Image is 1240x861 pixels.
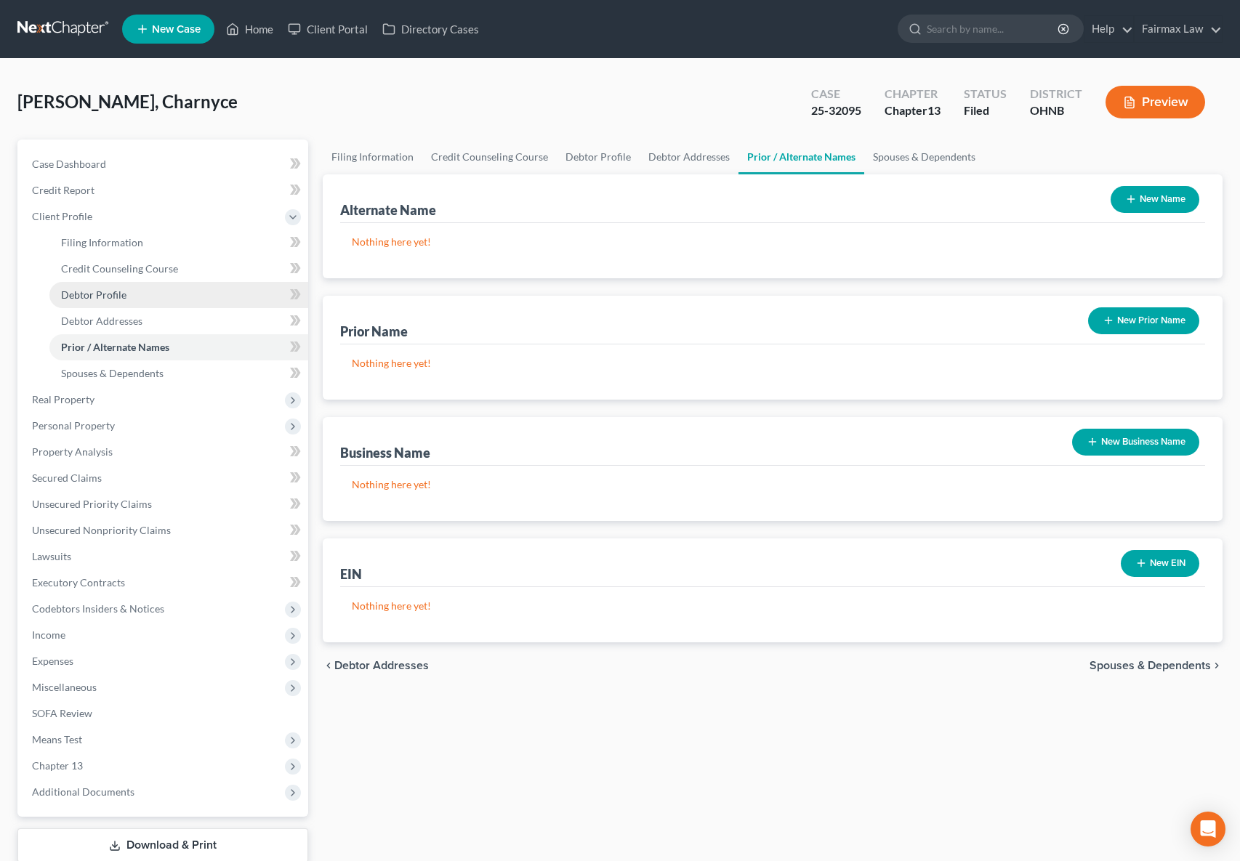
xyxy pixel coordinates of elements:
[864,140,984,174] a: Spouses & Dependents
[32,655,73,667] span: Expenses
[323,660,334,671] i: chevron_left
[61,288,126,301] span: Debtor Profile
[340,565,362,583] div: EIN
[20,543,308,570] a: Lawsuits
[32,733,82,745] span: Means Test
[20,151,308,177] a: Case Dashboard
[1121,550,1199,577] button: New EIN
[1084,16,1133,42] a: Help
[811,86,861,102] div: Case
[340,323,408,340] div: Prior Name
[32,472,102,484] span: Secured Claims
[219,16,281,42] a: Home
[1191,812,1225,846] div: Open Intercom Messenger
[1072,429,1199,456] button: New Business Name
[20,700,308,727] a: SOFA Review
[885,86,941,102] div: Chapter
[32,550,71,562] span: Lawsuits
[1111,186,1199,213] button: New Name
[32,602,164,615] span: Codebtors Insiders & Notices
[61,315,142,327] span: Debtor Addresses
[20,465,308,491] a: Secured Claims
[49,256,308,282] a: Credit Counseling Course
[1030,86,1082,102] div: District
[1088,307,1199,334] button: New Prior Name
[32,393,94,405] span: Real Property
[32,445,113,458] span: Property Analysis
[32,210,92,222] span: Client Profile
[1106,86,1205,118] button: Preview
[885,102,941,119] div: Chapter
[811,102,861,119] div: 25-32095
[557,140,640,174] a: Debtor Profile
[32,498,152,510] span: Unsecured Priority Claims
[49,360,308,387] a: Spouses & Dependents
[20,570,308,596] a: Executory Contracts
[1090,660,1223,671] button: Spouses & Dependents chevron_right
[323,140,422,174] a: Filing Information
[640,140,738,174] a: Debtor Addresses
[32,681,97,693] span: Miscellaneous
[32,759,83,772] span: Chapter 13
[49,230,308,256] a: Filing Information
[49,334,308,360] a: Prior / Alternate Names
[340,201,436,219] div: Alternate Name
[32,158,106,170] span: Case Dashboard
[20,517,308,543] a: Unsecured Nonpriority Claims
[49,282,308,308] a: Debtor Profile
[32,184,94,196] span: Credit Report
[32,785,134,798] span: Additional Documents
[152,24,201,35] span: New Case
[61,262,178,275] span: Credit Counseling Course
[1135,16,1222,42] a: Fairmax Law
[17,91,238,112] span: [PERSON_NAME], Charnyce
[1030,102,1082,119] div: OHNB
[49,308,308,334] a: Debtor Addresses
[1090,660,1211,671] span: Spouses & Dependents
[964,86,1007,102] div: Status
[32,419,115,432] span: Personal Property
[61,236,143,248] span: Filing Information
[927,103,941,117] span: 13
[352,477,1194,492] p: Nothing here yet!
[352,235,1194,249] p: Nothing here yet!
[32,707,92,719] span: SOFA Review
[61,341,169,353] span: Prior / Alternate Names
[738,140,864,174] a: Prior / Alternate Names
[422,140,557,174] a: Credit Counseling Course
[1211,660,1223,671] i: chevron_right
[334,660,429,671] span: Debtor Addresses
[352,599,1194,613] p: Nothing here yet!
[32,524,171,536] span: Unsecured Nonpriority Claims
[20,177,308,203] a: Credit Report
[32,628,65,641] span: Income
[281,16,375,42] a: Client Portal
[927,15,1060,42] input: Search by name...
[20,491,308,517] a: Unsecured Priority Claims
[32,576,125,589] span: Executory Contracts
[340,444,430,461] div: Business Name
[964,102,1007,119] div: Filed
[375,16,486,42] a: Directory Cases
[352,356,1194,371] p: Nothing here yet!
[20,439,308,465] a: Property Analysis
[323,660,429,671] button: chevron_left Debtor Addresses
[61,367,164,379] span: Spouses & Dependents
